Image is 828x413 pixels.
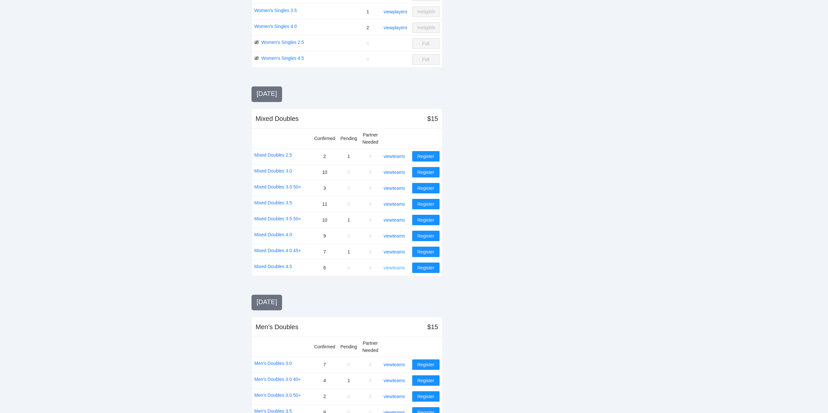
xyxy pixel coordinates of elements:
[412,375,440,386] button: Register
[412,22,440,33] button: Ineligible
[384,25,407,30] a: view players
[412,38,440,49] button: Full
[412,6,440,17] button: Ineligible
[384,9,407,14] a: view players
[254,7,297,14] a: Women's Singles 3.5
[384,217,405,223] a: view teams
[369,362,372,367] span: 0
[254,376,301,383] a: Men's Doubles 3.0 40+
[312,180,338,196] td: 3
[417,248,434,255] span: Register
[256,114,299,123] div: Mixed Doubles
[254,231,292,238] a: Mixed Doubles 4.0
[369,217,372,223] span: 0
[366,41,369,46] span: 0
[369,154,372,159] span: 0
[412,54,440,65] button: Full
[347,233,350,239] span: 0
[347,186,350,191] span: 0
[254,360,292,367] a: Men's Doubles 3.0
[369,186,372,191] span: 0
[417,361,434,368] span: Register
[347,170,350,175] span: 0
[369,170,372,175] span: 0
[427,114,438,123] div: $15
[254,392,301,399] a: Men's Doubles 3.0 50+
[369,201,372,207] span: 0
[384,186,405,191] a: view teams
[384,201,405,207] a: view teams
[417,153,434,160] span: Register
[384,265,405,270] a: view teams
[262,55,304,62] a: Women's Singles 4.5
[412,167,440,177] button: Register
[362,340,378,354] div: Partner Needed
[384,394,405,399] a: view teams
[312,212,338,228] td: 10
[369,233,372,239] span: 0
[254,263,292,270] a: Mixed Doubles 4.5
[412,215,440,225] button: Register
[347,265,350,270] span: 0
[338,244,360,260] td: 1
[312,356,338,372] td: 7
[312,388,338,404] td: 2
[417,185,434,192] span: Register
[254,56,259,60] span: eye-invisible
[417,200,434,208] span: Register
[312,148,338,164] td: 2
[412,199,440,209] button: Register
[417,377,434,384] span: Register
[355,19,381,35] td: 2
[384,170,405,175] a: view teams
[254,247,301,254] a: Mixed Doubles 4.0 45+
[314,343,335,350] div: Confirmed
[257,298,277,305] span: [DATE]
[340,343,357,350] div: Pending
[412,247,440,257] button: Register
[412,231,440,241] button: Register
[412,391,440,402] button: Register
[362,131,378,146] div: Partner Needed
[417,169,434,176] span: Register
[384,362,405,367] a: view teams
[314,135,335,142] div: Confirmed
[384,154,405,159] a: view teams
[312,260,338,276] td: 6
[417,232,434,239] span: Register
[412,183,440,193] button: Register
[384,249,405,254] a: view teams
[312,164,338,180] td: 10
[369,249,372,254] span: 0
[412,151,440,161] button: Register
[366,57,369,62] span: 0
[340,135,357,142] div: Pending
[347,201,350,207] span: 0
[417,264,434,271] span: Register
[369,265,372,270] span: 0
[355,4,381,19] td: 1
[254,167,292,174] a: Mixed Doubles 3.0
[384,378,405,383] a: view teams
[254,23,297,30] a: Women's Singles 4.0
[254,183,301,190] a: Mixed Doubles 3.0 50+
[254,199,292,206] a: Mixed Doubles 3.5
[338,372,360,388] td: 1
[338,212,360,228] td: 1
[262,39,304,46] a: Women's Singles 2.5
[254,215,301,222] a: Mixed Doubles 3.5 50+
[412,359,440,370] button: Register
[312,372,338,388] td: 4
[369,394,372,399] span: 0
[347,362,350,367] span: 0
[417,216,434,224] span: Register
[254,40,259,45] span: eye-invisible
[384,233,405,239] a: view teams
[417,393,434,400] span: Register
[369,378,372,383] span: 0
[254,151,292,159] a: Mixed Doubles 2.5
[347,394,350,399] span: 0
[256,322,299,331] div: Men's Doubles
[312,228,338,244] td: 9
[257,90,277,97] span: [DATE]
